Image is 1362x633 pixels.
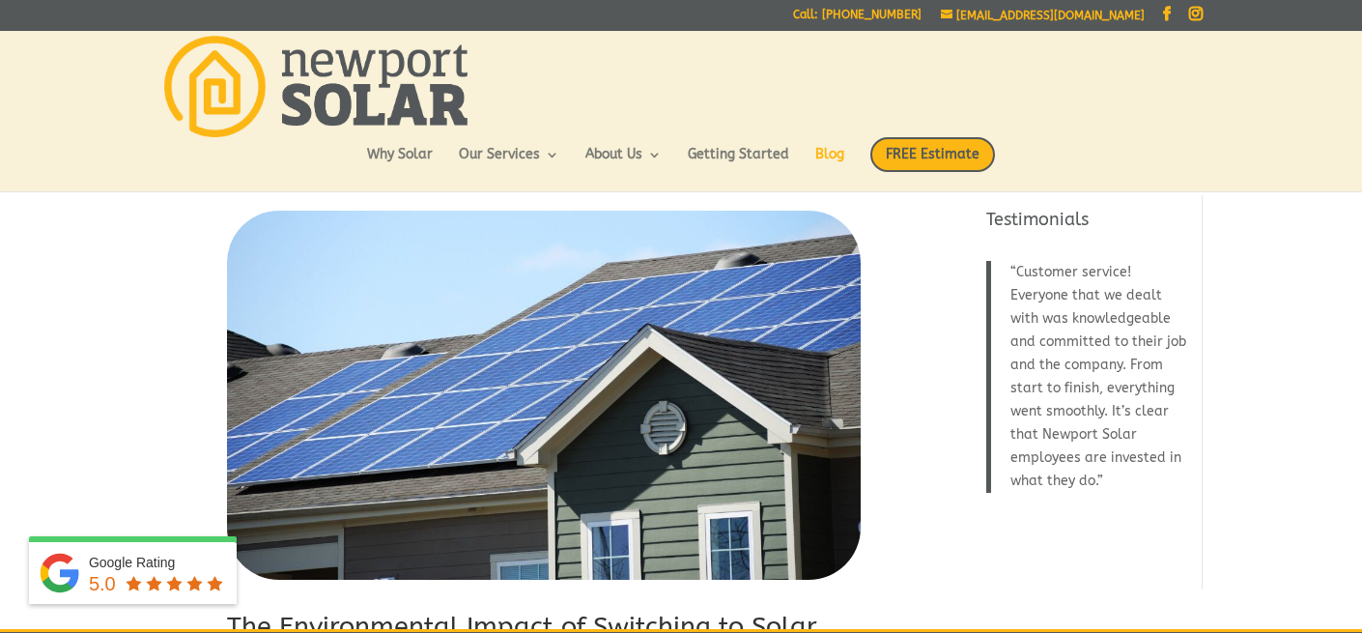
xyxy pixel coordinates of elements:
[367,148,433,181] a: Why Solar
[164,36,468,137] img: Newport Solar | Solar Energy Optimized.
[986,208,1190,242] h4: Testimonials
[585,148,662,181] a: About Us
[1010,264,1186,489] span: Customer service! Everyone that we dealt with was knowledgeable and committed to their job and th...
[688,148,789,181] a: Getting Started
[89,553,227,572] div: Google Rating
[941,9,1145,22] a: [EMAIL_ADDRESS][DOMAIN_NAME]
[89,573,116,594] span: 5.0
[227,211,861,580] img: The Environmental Impact of Switching to Solar Energy
[815,148,844,181] a: Blog
[793,9,922,29] a: Call: [PHONE_NUMBER]
[870,137,995,172] span: FREE Estimate
[459,148,559,181] a: Our Services
[870,137,995,191] a: FREE Estimate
